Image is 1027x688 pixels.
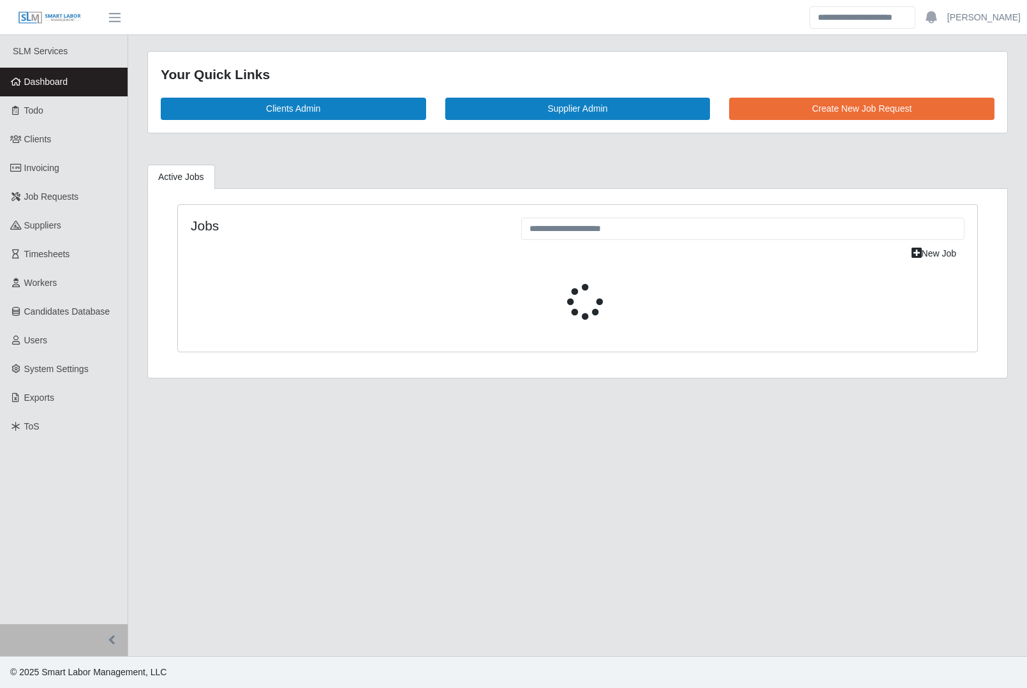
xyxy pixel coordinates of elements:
[24,421,40,431] span: ToS
[161,64,994,85] div: Your Quick Links
[24,335,48,345] span: Users
[24,306,110,317] span: Candidates Database
[24,220,61,230] span: Suppliers
[24,364,89,374] span: System Settings
[24,105,43,116] span: Todo
[147,165,215,190] a: Active Jobs
[24,393,54,403] span: Exports
[947,11,1021,24] a: [PERSON_NAME]
[809,6,915,29] input: Search
[10,667,166,677] span: © 2025 Smart Labor Management, LLC
[161,98,426,120] a: Clients Admin
[903,243,964,265] a: New Job
[24,163,59,173] span: Invoicing
[24,249,70,259] span: Timesheets
[24,134,52,144] span: Clients
[24,191,79,202] span: Job Requests
[24,278,57,288] span: Workers
[191,218,502,234] h4: Jobs
[445,98,711,120] a: Supplier Admin
[18,11,82,25] img: SLM Logo
[729,98,994,120] a: Create New Job Request
[13,46,68,56] span: SLM Services
[24,77,68,87] span: Dashboard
